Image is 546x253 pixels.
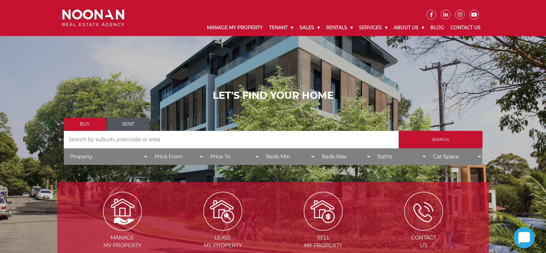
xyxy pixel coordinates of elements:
[62,9,124,27] img: Noonan Real Estate Agency
[356,19,391,36] a: Services
[274,208,373,248] a: Sell my property Sellmy Property
[173,234,272,249] span: Lease my Property
[404,192,443,231] img: ICONS
[107,118,149,131] a: Rent
[64,118,106,131] a: Buy
[374,234,473,249] span: Contact Us
[323,19,356,36] a: Rentals
[296,19,323,36] a: Sales
[203,192,242,231] img: Lease my property
[64,131,399,148] input: Search by suburb, postcode or area
[427,19,447,36] a: Blog
[391,19,427,36] a: About Us
[173,208,272,248] a: Lease my property Leasemy Property
[399,131,483,148] input: Search
[73,234,172,249] span: Manage my Property
[64,90,483,101] h1: LET'S FIND YOUR HOME
[374,208,473,248] a: ICONS ContactUs
[447,19,484,36] a: Contact Us
[266,19,296,36] a: Tenant
[103,192,142,231] img: Manage my Property
[274,234,373,249] span: Sell my Property
[73,208,172,248] a: Manage my Property Managemy Property
[304,192,343,231] img: Sell my property
[204,19,266,36] a: Manage My Property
